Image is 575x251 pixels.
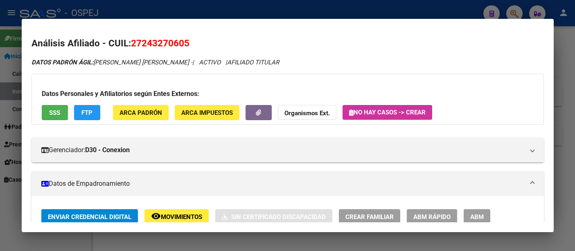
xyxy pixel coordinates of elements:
[120,109,162,116] span: ARCA Padrón
[41,179,524,189] mat-panel-title: Datos de Empadronamiento
[32,59,93,66] strong: DATOS PADRÓN ÁGIL:
[231,213,326,221] span: Sin Certificado Discapacidad
[131,38,189,48] span: 27243270605
[227,59,279,66] span: AFILIADO TITULAR
[144,209,209,224] button: Movimientos
[345,213,394,221] span: Crear Familiar
[284,110,330,117] strong: Organismos Ext.
[215,209,332,224] button: Sin Certificado Discapacidad
[85,145,130,155] strong: D30 - Conexion
[49,109,60,116] span: SSS
[41,145,524,155] mat-panel-title: Gerenciador:
[74,105,100,120] button: FTP
[464,209,490,224] button: ABM
[48,213,131,221] span: Enviar Credencial Digital
[32,138,544,162] mat-expansion-panel-header: Gerenciador:D30 - Conexion
[181,109,233,116] span: ARCA Impuestos
[413,213,451,221] span: ABM Rápido
[151,211,161,221] mat-icon: remove_red_eye
[81,109,92,116] span: FTP
[175,105,239,120] button: ARCA Impuestos
[32,171,544,196] mat-expansion-panel-header: Datos de Empadronamiento
[42,89,534,99] h3: Datos Personales y Afiliatorios según Entes Externos:
[32,59,192,66] span: [PERSON_NAME] [PERSON_NAME] -
[343,105,432,120] button: No hay casos -> Crear
[32,59,279,66] i: | ACTIVO |
[349,109,426,116] span: No hay casos -> Crear
[278,105,336,120] button: Organismos Ext.
[161,213,202,221] span: Movimientos
[32,37,544,50] h2: Análisis Afiliado - CUIL:
[339,209,400,224] button: Crear Familiar
[42,105,68,120] button: SSS
[470,213,484,221] span: ABM
[113,105,169,120] button: ARCA Padrón
[41,209,138,224] button: Enviar Credencial Digital
[547,223,567,243] iframe: Intercom live chat
[407,209,457,224] button: ABM Rápido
